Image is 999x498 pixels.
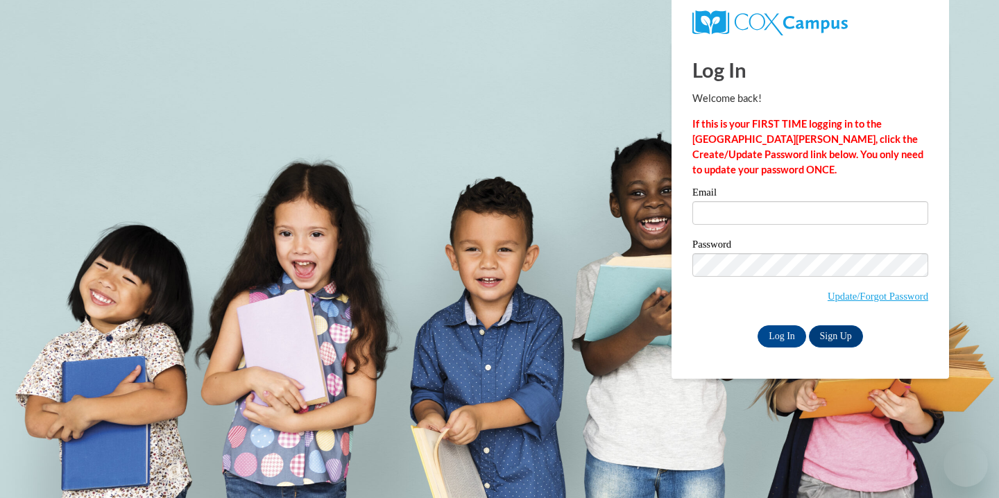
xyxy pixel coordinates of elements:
label: Email [692,187,928,201]
a: Sign Up [809,325,863,347]
p: Welcome back! [692,91,928,106]
a: COX Campus [692,10,928,35]
img: COX Campus [692,10,848,35]
input: Log In [758,325,806,347]
iframe: Button to launch messaging window [943,443,988,487]
label: Password [692,239,928,253]
a: Update/Forgot Password [828,291,928,302]
h1: Log In [692,55,928,84]
strong: If this is your FIRST TIME logging in to the [GEOGRAPHIC_DATA][PERSON_NAME], click the Create/Upd... [692,118,923,175]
